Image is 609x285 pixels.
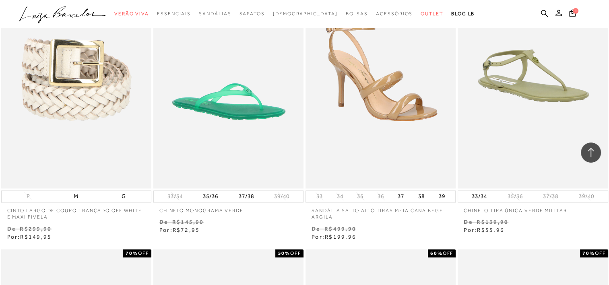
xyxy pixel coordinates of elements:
[138,250,149,256] span: OFF
[119,191,128,202] button: G
[541,192,561,200] button: 37/38
[595,250,606,256] span: OFF
[272,192,292,200] button: 39/40
[345,6,368,21] a: categoryNavScreenReaderText
[7,225,16,232] small: De
[416,191,427,202] button: 38
[477,219,508,225] small: R$139,90
[314,192,325,200] button: 33
[239,11,264,17] span: Sapatos
[114,11,149,17] span: Verão Viva
[126,250,138,256] strong: 70%
[159,227,200,233] span: Por:
[430,250,443,256] strong: 60%
[153,202,303,214] a: CHINELO MONOGRAMA VERDE
[7,233,52,240] span: Por:
[114,6,149,21] a: categoryNavScreenReaderText
[273,11,338,17] span: [DEMOGRAPHIC_DATA]
[24,192,32,200] button: P
[324,225,356,232] small: R$499,90
[464,219,472,225] small: De
[325,233,356,240] span: R$199,96
[20,233,52,240] span: R$149,95
[355,192,366,200] button: 35
[464,227,504,233] span: Por:
[273,6,338,21] a: noSubCategoriesText
[200,191,221,202] button: 35/36
[567,9,578,20] button: 1
[442,250,453,256] span: OFF
[1,202,151,221] a: CINTO LARGO DE COURO TRANÇADO OFF WHITE E MAXI FIVELA
[306,202,456,221] a: SANDÁLIA SALTO ALTO TIRAS MEIA CANA BEGE ARGILA
[199,6,231,21] a: categoryNavScreenReaderText
[576,192,597,200] button: 39/40
[165,192,185,200] button: 33/34
[345,11,368,17] span: Bolsas
[157,6,191,21] a: categoryNavScreenReaderText
[159,219,168,225] small: De
[157,11,191,17] span: Essenciais
[582,250,595,256] strong: 70%
[505,192,525,200] button: 35/36
[477,227,504,233] span: R$55,96
[173,227,200,233] span: R$72,95
[375,192,386,200] button: 36
[199,11,231,17] span: Sandálias
[469,191,489,202] button: 33/34
[20,225,52,232] small: R$299,90
[239,6,264,21] a: categoryNavScreenReaderText
[71,191,81,202] button: M
[376,6,413,21] a: categoryNavScreenReaderText
[278,250,290,256] strong: 50%
[421,6,443,21] a: categoryNavScreenReaderText
[451,6,475,21] a: BLOG LB
[421,11,443,17] span: Outlet
[436,191,447,202] button: 39
[451,11,475,17] span: BLOG LB
[312,233,356,240] span: Por:
[395,191,407,202] button: 37
[334,192,345,200] button: 34
[290,250,301,256] span: OFF
[312,225,320,232] small: De
[172,219,204,225] small: R$145,90
[573,8,578,14] span: 1
[376,11,413,17] span: Acessórios
[236,191,256,202] button: 37/38
[458,202,608,214] a: CHINELO TIRA ÚNICA VERDE MILITAR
